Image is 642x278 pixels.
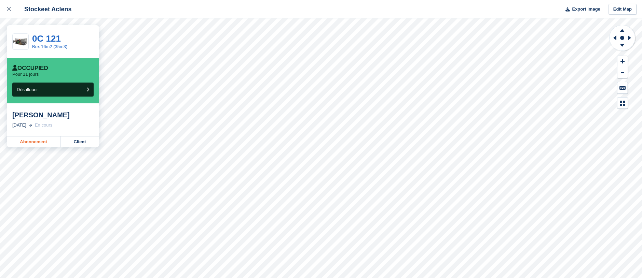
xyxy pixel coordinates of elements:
[35,122,52,129] div: En cours
[29,124,32,127] img: arrow-right-light-icn-cde0832a797a2874e46488d9cf13f60e5c3a73dbe684e267c42b8395dfbc2abf.svg
[60,136,99,147] a: Client
[617,98,628,109] button: Map Legend
[617,82,628,93] button: Keyboard Shortcuts
[617,67,628,78] button: Zoom Out
[12,122,26,129] div: [DATE]
[17,87,38,92] span: Désallouer
[12,65,48,72] div: Occupied
[32,44,67,49] a: Box 16m2 (35m3)
[12,72,39,77] p: Pour 11 jours
[12,83,94,97] button: Désallouer
[7,136,60,147] a: Abonnement
[609,4,637,15] a: Edit Map
[12,111,94,119] div: [PERSON_NAME]
[32,33,61,44] a: 0C 121
[617,56,628,67] button: Zoom In
[18,5,71,13] div: Stockeet Aclens
[13,36,28,48] img: 140-sqft-unit%202023-11-07%2015_55_05.jpg
[561,4,600,15] button: Export Image
[572,6,600,13] span: Export Image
